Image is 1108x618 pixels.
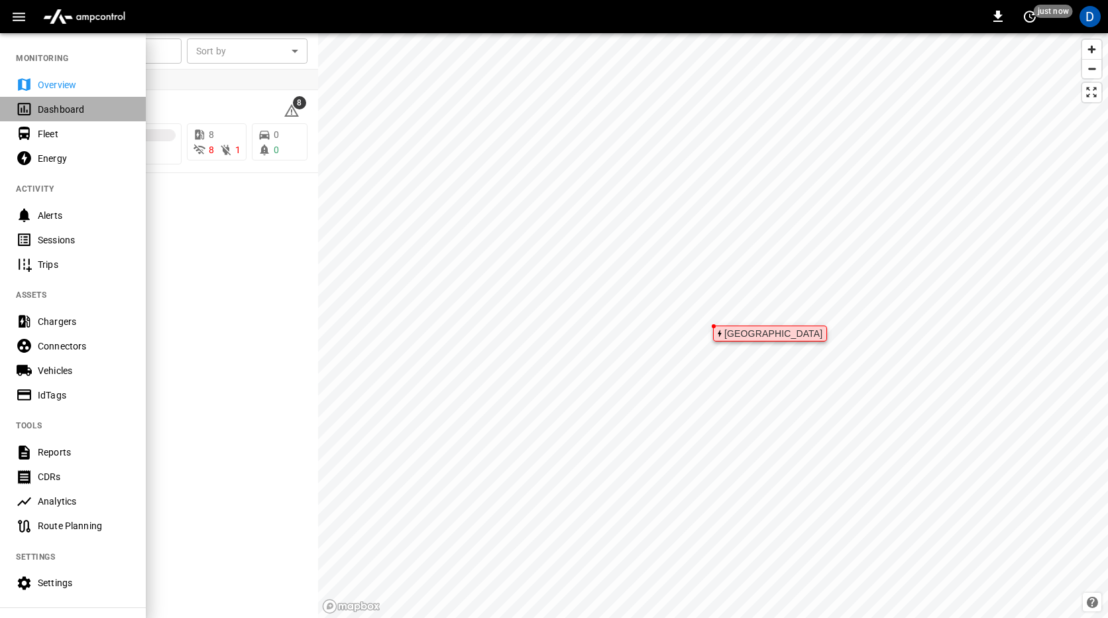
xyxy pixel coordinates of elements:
div: Connectors [38,340,130,353]
button: set refresh interval [1019,6,1040,27]
div: Dashboard [38,103,130,116]
div: Analytics [38,495,130,508]
div: Energy [38,152,130,165]
div: Vehicles [38,364,130,377]
div: Settings [38,576,130,589]
div: Trips [38,258,130,271]
img: ampcontrol.io logo [38,4,131,29]
div: Reports [38,446,130,459]
div: Sessions [38,233,130,247]
div: Alerts [38,209,130,222]
div: CDRs [38,470,130,483]
div: Chargers [38,315,130,328]
div: Fleet [38,127,130,141]
div: Overview [38,78,130,92]
div: Route Planning [38,519,130,532]
div: IdTags [38,389,130,402]
div: profile-icon [1080,6,1101,27]
span: just now [1034,5,1073,18]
